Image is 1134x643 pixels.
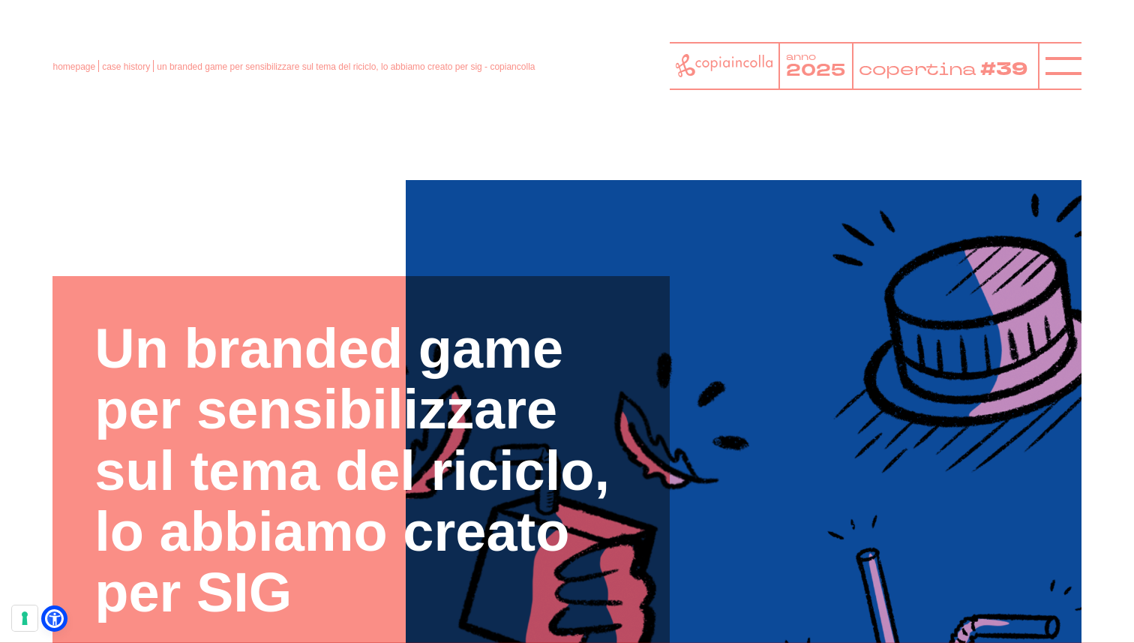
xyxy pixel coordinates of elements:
[94,318,628,623] h1: Un branded game per sensibilizzare sul tema del riciclo, lo abbiamo creato per SIG
[102,62,150,72] a: case history
[786,51,816,64] tspan: anno
[859,57,979,80] tspan: copertina
[45,609,64,628] a: Open Accessibility Menu
[157,62,535,72] span: un branded game per sensibilizzare sul tema del riciclo, lo abbiamo creato per sig - copiancolla
[52,62,95,72] a: homepage
[982,56,1031,83] tspan: #39
[786,59,845,82] tspan: 2025
[12,605,37,631] button: Le tue preferenze relative al consenso per le tecnologie di tracciamento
